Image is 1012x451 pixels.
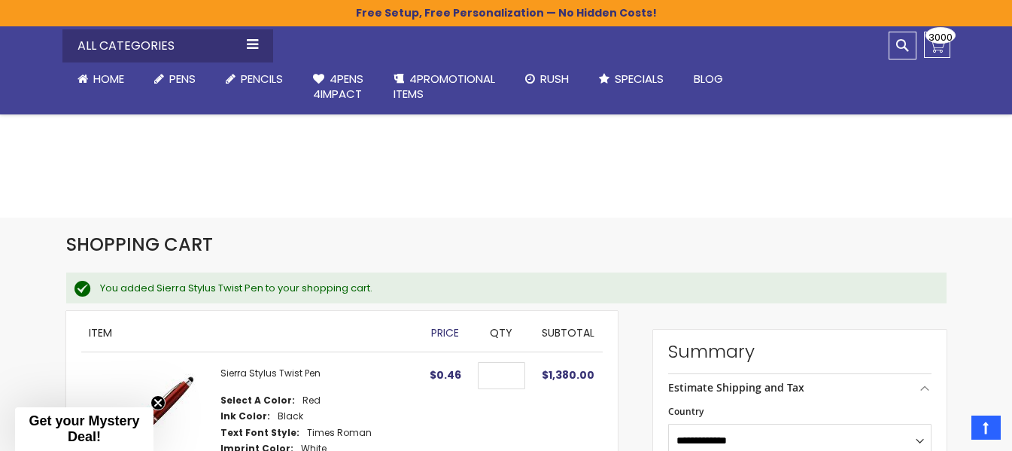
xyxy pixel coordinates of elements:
dd: Red [302,395,321,407]
a: 4Pens4impact [298,62,378,111]
span: Blog [694,71,723,87]
a: Pens [139,62,211,96]
span: 4Pens 4impact [313,71,363,102]
dt: Text Font Style [220,427,299,439]
dd: Times Roman [307,427,372,439]
a: Home [62,62,139,96]
span: Pencils [241,71,283,87]
dt: Select A Color [220,395,295,407]
span: Qty [490,325,512,340]
span: Shopping Cart [66,232,213,257]
dd: Black [278,410,303,422]
a: Sierra Stylus Twist Pen [220,367,321,379]
span: $0.46 [430,367,461,382]
span: Pens [169,71,196,87]
div: You added Sierra Stylus Twist Pen to your shopping cart. [100,282,931,295]
div: Get your Mystery Deal!Close teaser [15,407,153,451]
span: Specials [615,71,664,87]
strong: Estimate Shipping and Tax [668,380,804,395]
button: Close teaser [150,395,166,410]
a: Blog [679,62,738,96]
a: Top [971,416,1001,440]
div: All Categories [62,29,273,62]
a: 4PROMOTIONALITEMS [378,62,510,111]
span: 4PROMOTIONAL ITEMS [394,71,495,102]
a: 3000 [924,32,950,58]
span: 3000 [928,30,953,44]
strong: Summary [668,340,931,364]
span: Get your Mystery Deal! [29,413,139,444]
span: Subtotal [542,325,594,340]
span: Country [668,405,704,418]
dt: Ink Color [220,410,270,422]
span: Rush [540,71,569,87]
span: Home [93,71,124,87]
a: Rush [510,62,584,96]
span: $1,380.00 [542,367,594,382]
span: Item [89,325,112,340]
a: Specials [584,62,679,96]
span: Price [431,325,459,340]
a: Pencils [211,62,298,96]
